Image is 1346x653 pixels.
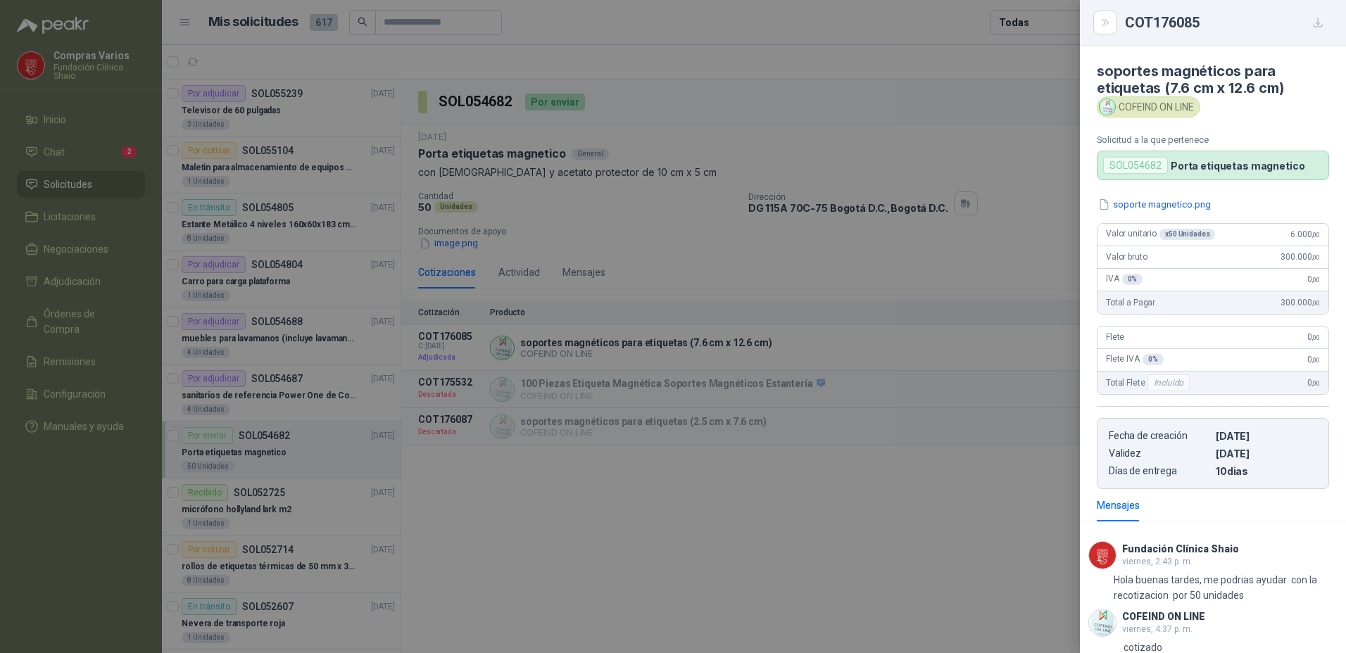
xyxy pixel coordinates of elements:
p: [DATE] [1216,448,1317,459]
p: Hola buenas tardes, me podrias ayudar con la recotizacion por 50 unidades [1114,572,1338,603]
p: [DATE] [1216,430,1317,442]
span: 0 [1307,274,1320,284]
button: Close [1097,14,1114,31]
span: ,00 [1312,231,1320,239]
span: ,00 [1312,379,1320,387]
span: IVA [1106,274,1143,285]
span: Valor bruto [1106,252,1147,262]
button: soporte magnetico.png [1097,197,1212,212]
h4: soportes magnéticos para etiquetas (7.6 cm x 12.6 cm) [1097,63,1329,96]
h3: Fundación Clínica Shaio [1122,545,1239,553]
span: Flete IVA [1106,354,1164,365]
p: Días de entrega [1109,465,1210,477]
span: ,00 [1312,299,1320,307]
div: x 50 Unidades [1159,229,1215,240]
div: COT176085 [1125,11,1329,34]
span: 300.000 [1281,298,1320,308]
img: Company Logo [1089,542,1116,569]
img: Company Logo [1089,609,1116,636]
span: 0 [1307,355,1320,364]
p: Validez [1109,448,1210,459]
div: 0 % [1122,274,1143,285]
span: ,00 [1312,334,1320,341]
span: 0 [1307,332,1320,342]
span: ,00 [1312,356,1320,364]
span: Valor unitario [1106,229,1215,240]
p: Fecha de creación [1109,430,1210,442]
p: 10 dias [1216,465,1317,477]
span: Total a Pagar [1106,298,1155,308]
span: Total Flete [1106,374,1193,391]
span: ,00 [1312,276,1320,284]
span: 6.000 [1290,229,1320,239]
span: viernes, 2:43 p. m. [1122,557,1193,566]
span: 0 [1307,378,1320,388]
div: 0 % [1143,354,1164,365]
p: Porta etiquetas magnetico [1171,160,1305,172]
div: SOL054682 [1103,157,1168,174]
div: Mensajes [1097,497,1140,513]
span: 300.000 [1281,252,1320,262]
span: viernes, 4:37 p. m. [1122,624,1193,634]
span: Flete [1106,332,1124,342]
h3: COFEIND ON LINE [1122,613,1205,621]
div: Incluido [1147,374,1190,391]
p: Solicitud a la que pertenece [1097,134,1329,145]
div: COFEIND ON LINE [1097,96,1200,118]
span: ,00 [1312,253,1320,261]
img: Company Logo [1100,99,1115,115]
